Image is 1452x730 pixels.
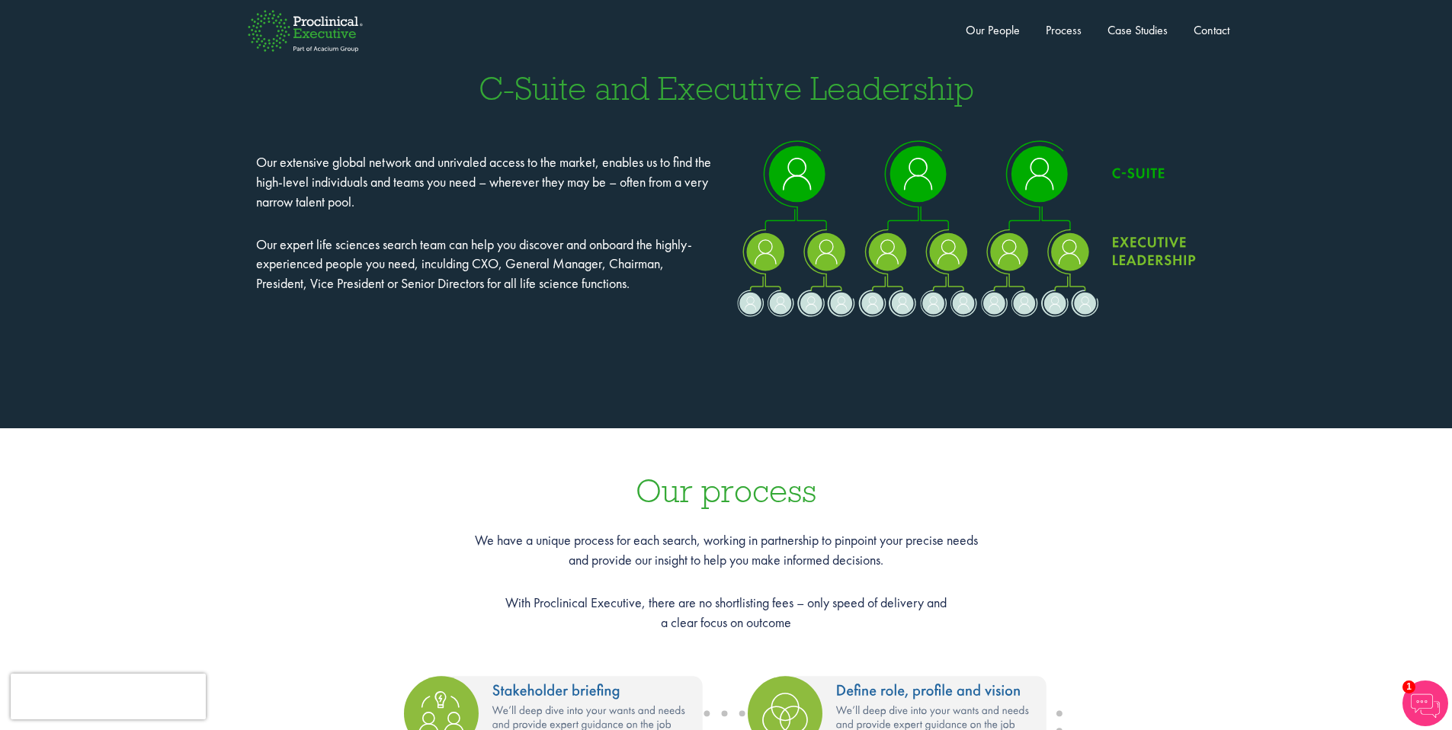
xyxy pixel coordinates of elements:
[1107,22,1168,38] a: Case Studies
[737,133,1196,324] img: Levels and Functions
[15,593,1437,632] p: With Proclinical Executive, there are no shortlisting fees – only speed of delivery and a clear f...
[15,474,1437,507] h3: Our process
[966,22,1020,38] a: Our People
[15,530,1437,569] p: We have a unique process for each search, working in partnership to pinpoint your precise needs a...
[256,235,715,293] p: Our expert life sciences search team can help you discover and onboard the highly-experienced peo...
[11,674,206,719] iframe: reCAPTCHA
[1194,22,1229,38] a: Contact
[1402,680,1415,693] span: 1
[256,152,715,211] p: Our extensive global network and unrivaled access to the market, enables us to find the high-leve...
[1046,22,1082,38] a: Process
[15,72,1437,105] h3: C-Suite and Executive Leadership
[1402,680,1448,726] img: Chatbot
